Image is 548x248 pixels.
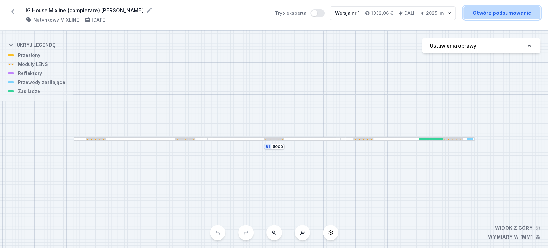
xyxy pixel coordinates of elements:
[371,10,393,16] h4: 1332,06 €
[26,6,267,14] form: IG House Mixline (completare) [PERSON_NAME]
[430,42,476,49] h4: Ustawienia oprawy
[273,144,283,149] input: Wymiar [mm]
[17,42,55,48] h4: Ukryj legendę
[422,38,540,53] button: Ustawienia oprawy
[404,10,414,16] h4: DALI
[335,10,360,16] div: Wersja nr 1
[146,7,152,13] button: Edytuj nazwę projektu
[310,9,325,17] button: Tryb eksperta
[275,9,325,17] label: Tryb eksperta
[8,37,55,52] button: Ukryj legendę
[426,10,444,16] h4: 2025 lm
[33,17,79,23] h4: Natynkowy MIXLINE
[330,6,456,20] button: Wersja nr 11332,06 €DALI2025 lm
[92,17,107,23] h4: [DATE]
[463,6,540,19] a: Otwórz podsumowanie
